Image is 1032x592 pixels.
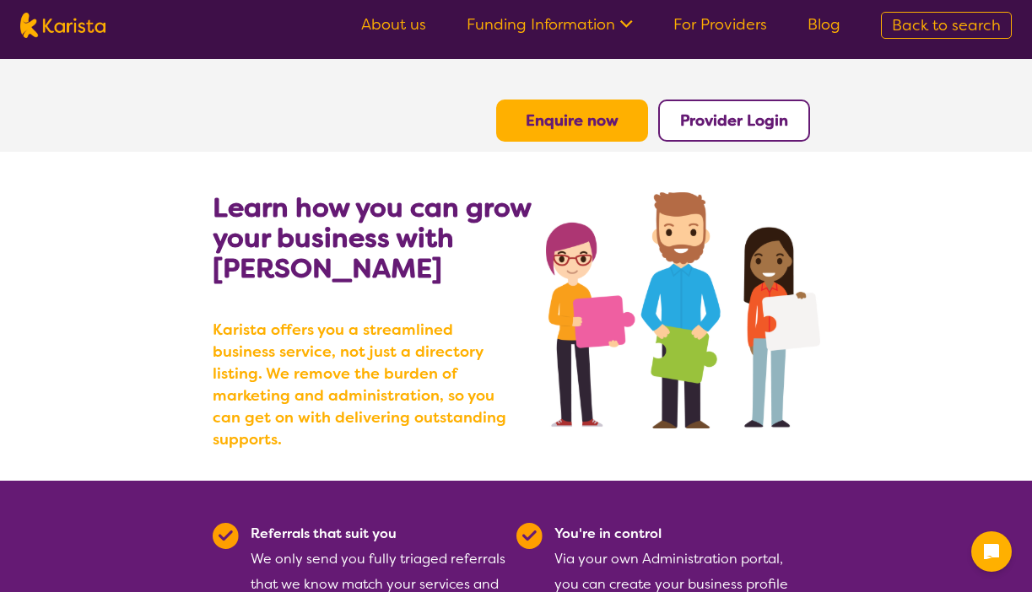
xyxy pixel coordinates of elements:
b: Karista offers you a streamlined business service, not just a directory listing. We remove the bu... [213,319,516,450]
button: Provider Login [658,100,810,142]
span: Back to search [892,15,1001,35]
img: Tick [213,523,239,549]
b: Referrals that suit you [251,525,397,542]
img: Tick [516,523,543,549]
img: Karista logo [20,13,105,38]
button: Enquire now [496,100,648,142]
a: For Providers [673,14,767,35]
a: Back to search [881,12,1012,39]
a: About us [361,14,426,35]
a: Provider Login [680,110,788,131]
a: Funding Information [467,14,633,35]
img: grow your business with Karista [546,192,819,428]
a: Enquire now [526,110,619,131]
b: You're in control [554,525,662,542]
b: Learn how you can grow your business with [PERSON_NAME] [213,190,531,286]
a: Blog [808,14,840,35]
